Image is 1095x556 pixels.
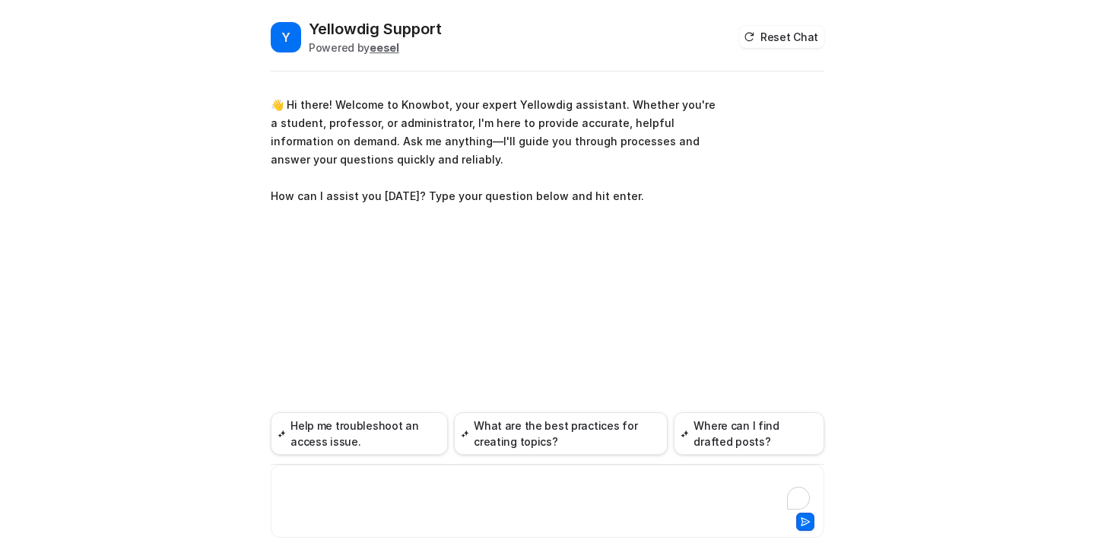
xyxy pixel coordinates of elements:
button: What are the best practices for creating topics? [454,412,668,455]
div: Powered by [309,40,442,56]
button: Reset Chat [739,26,824,48]
button: Help me troubleshoot an access issue. [271,412,448,455]
button: Where can I find drafted posts? [674,412,824,455]
h2: Yellowdig Support [309,18,442,40]
div: To enrich screen reader interactions, please activate Accessibility in Grammarly extension settings [275,475,820,510]
span: Y [271,22,301,52]
p: 👋 Hi there! Welcome to Knowbot, your expert Yellowdig assistant. Whether you're a student, profes... [271,96,716,205]
b: eesel [370,41,399,54]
